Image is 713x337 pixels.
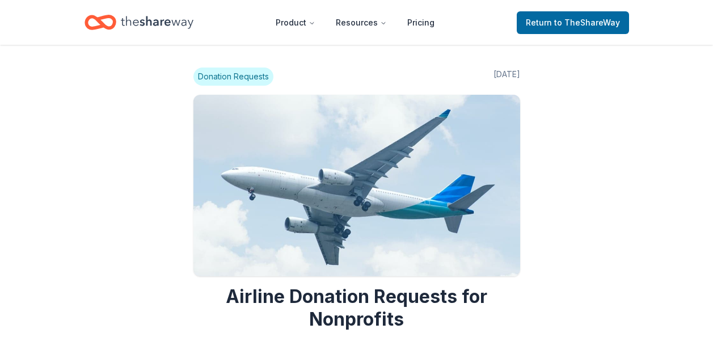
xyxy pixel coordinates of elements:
[554,18,620,27] span: to TheShareWay
[85,9,193,36] a: Home
[493,68,520,86] span: [DATE]
[193,95,520,276] img: Image for Airline Donation Requests for Nonprofits
[517,11,629,34] a: Returnto TheShareWay
[398,11,444,34] a: Pricing
[193,285,520,331] h1: Airline Donation Requests for Nonprofits
[193,68,273,86] span: Donation Requests
[526,16,620,30] span: Return
[267,9,444,36] nav: Main
[267,11,324,34] button: Product
[327,11,396,34] button: Resources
